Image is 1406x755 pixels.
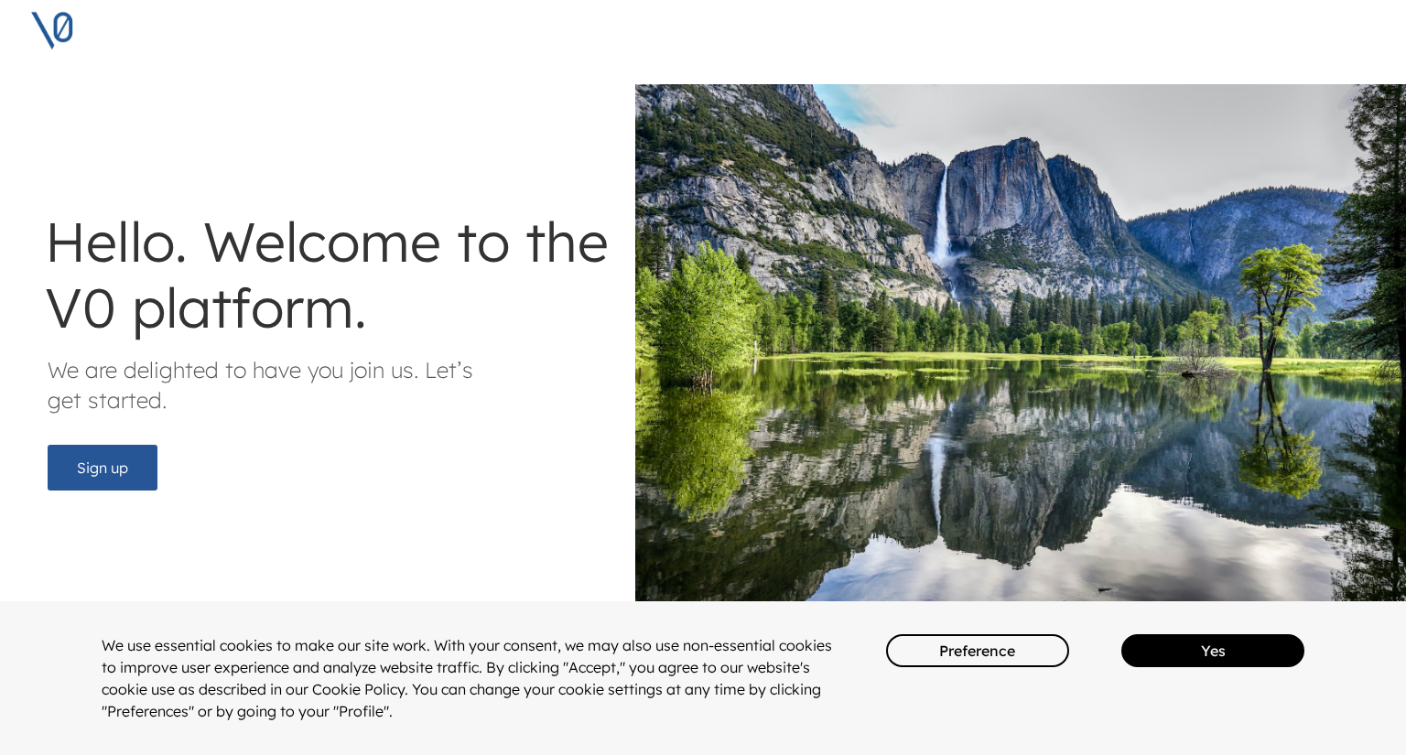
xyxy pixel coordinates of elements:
[886,634,1069,667] button: Preference
[29,7,75,53] img: V0 logo
[45,209,652,340] h2: Hello. Welcome to the V0 platform.
[48,445,157,491] button: Sign up
[1121,634,1304,667] button: Yes
[102,634,834,722] div: We use essential cookies to make our site work. With your consent, we may also use non-essential ...
[48,355,501,415] p: We are delighted to have you join us. Let’s get started.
